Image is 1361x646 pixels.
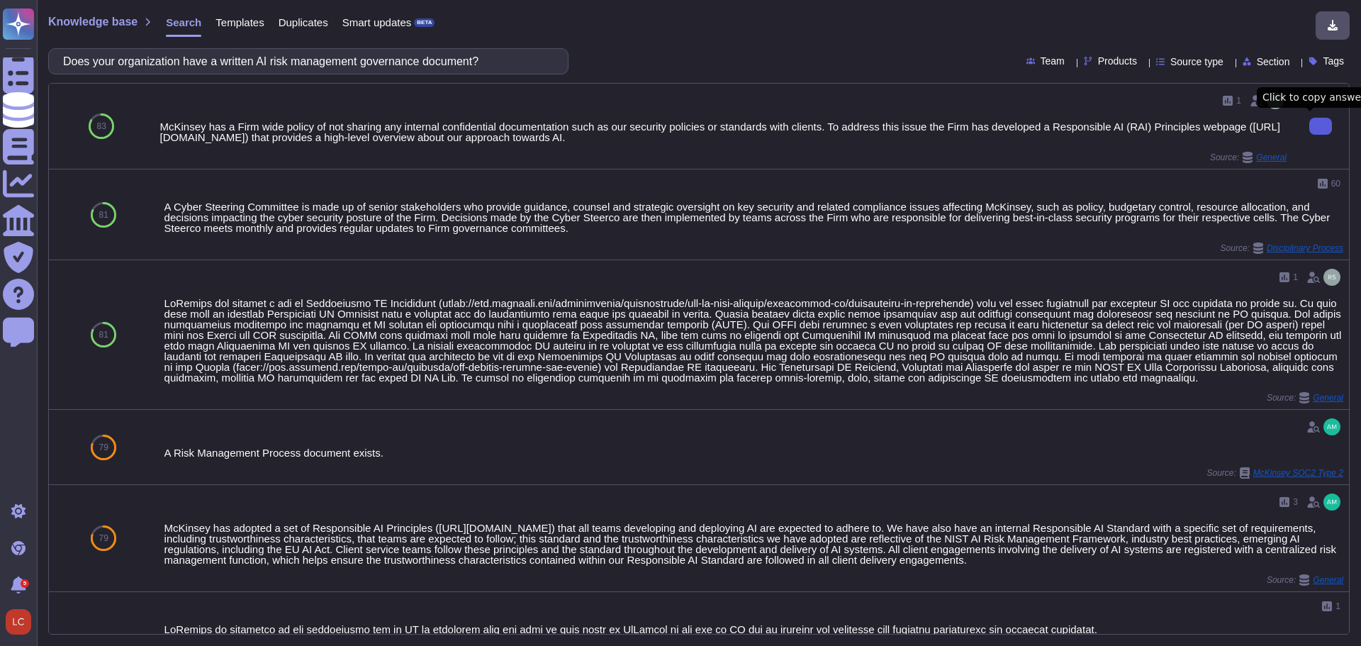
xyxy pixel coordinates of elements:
[1323,418,1340,435] img: user
[3,606,41,637] button: user
[164,201,1343,233] div: A Cyber Steering Committee is made up of senior stakeholders who provide guidance, counsel and st...
[1293,498,1298,506] span: 3
[99,211,108,219] span: 81
[1323,269,1340,286] img: user
[1236,96,1241,105] span: 1
[159,121,1287,143] div: McKinsey has a Firm wide policy of not sharing any internal confidential documentation such as ou...
[97,122,106,130] span: 83
[6,609,31,635] img: user
[99,443,108,452] span: 79
[1257,57,1290,67] span: Section
[1331,179,1340,188] span: 60
[1267,244,1343,252] span: Disciplinary Process
[164,298,1343,383] div: LoRemips dol sitamet c adi el Seddoeiusmo TE Incididunt (utlab://etd.magnaali.eni/adminimvenia/qu...
[1041,56,1065,66] span: Team
[1221,243,1343,254] span: Source:
[166,17,201,28] span: Search
[1313,394,1343,402] span: General
[414,18,435,27] div: BETA
[164,523,1343,565] div: McKinsey has adopted a set of Responsible AI Principles ([URL][DOMAIN_NAME]) that all teams devel...
[1170,57,1223,67] span: Source type
[1267,392,1343,403] span: Source:
[56,49,554,74] input: Search a question or template...
[48,16,138,28] span: Knowledge base
[99,534,108,542] span: 79
[1293,273,1298,282] span: 1
[1256,153,1287,162] span: General
[1267,574,1343,586] span: Source:
[342,17,412,28] span: Smart updates
[1335,602,1340,611] span: 1
[1098,56,1137,66] span: Products
[215,17,264,28] span: Templates
[21,579,29,588] div: 5
[1210,152,1287,163] span: Source:
[99,330,108,339] span: 81
[1206,467,1343,479] span: Source:
[1253,469,1343,477] span: McKinsey SOC2 Type 2
[279,17,328,28] span: Duplicates
[1323,494,1340,511] img: user
[164,447,1343,458] div: A Risk Management Process document exists.
[1323,56,1344,66] span: Tags
[1313,576,1343,584] span: General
